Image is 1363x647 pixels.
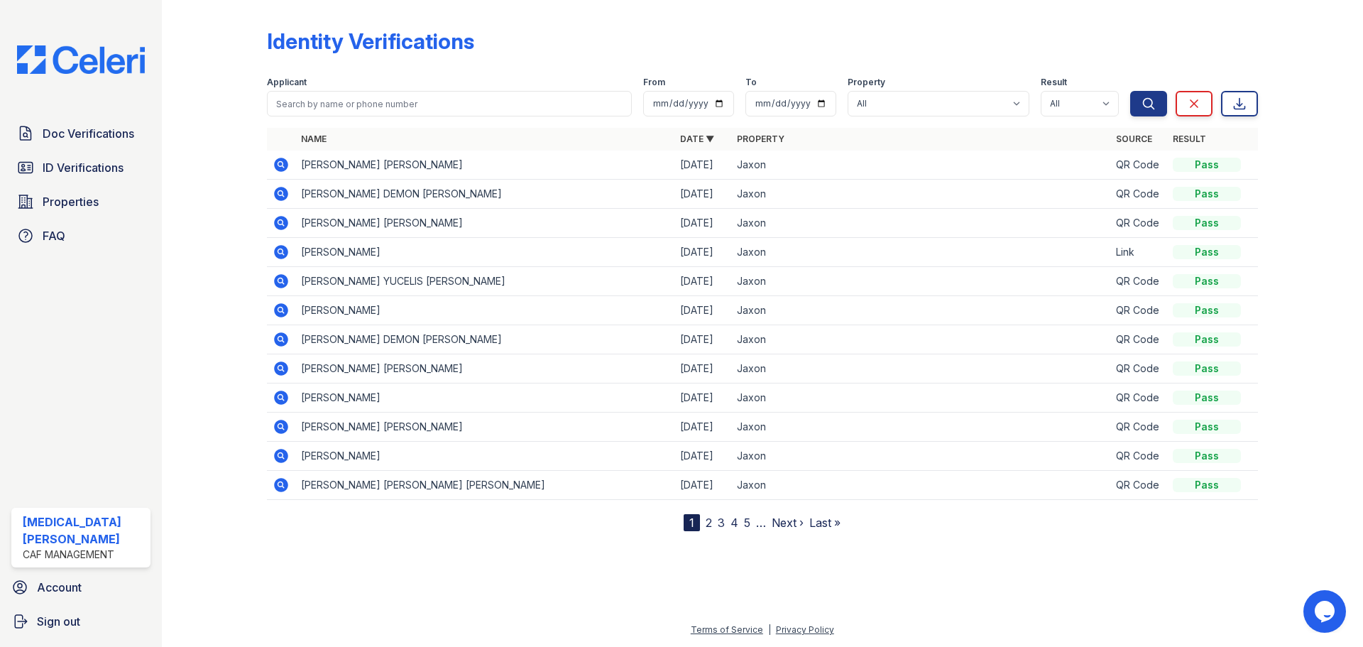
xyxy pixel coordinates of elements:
[1110,325,1167,354] td: QR Code
[674,442,731,471] td: [DATE]
[772,516,804,530] a: Next ›
[731,267,1110,296] td: Jaxon
[1173,420,1241,434] div: Pass
[1110,209,1167,238] td: QR Code
[731,413,1110,442] td: Jaxon
[1173,245,1241,259] div: Pass
[301,134,327,144] a: Name
[295,471,674,500] td: [PERSON_NAME] [PERSON_NAME] [PERSON_NAME]
[43,227,65,244] span: FAQ
[1110,354,1167,384] td: QR Code
[745,77,757,88] label: To
[674,180,731,209] td: [DATE]
[731,296,1110,325] td: Jaxon
[23,548,145,562] div: CAF Management
[737,134,784,144] a: Property
[267,28,474,54] div: Identity Verifications
[809,516,841,530] a: Last »
[1110,442,1167,471] td: QR Code
[1173,158,1241,172] div: Pass
[43,125,134,142] span: Doc Verifications
[731,151,1110,180] td: Jaxon
[756,514,766,531] span: …
[674,354,731,384] td: [DATE]
[295,325,674,354] td: [PERSON_NAME] DEMON [PERSON_NAME]
[674,384,731,413] td: [DATE]
[674,238,731,267] td: [DATE]
[1041,77,1067,88] label: Result
[731,238,1110,267] td: Jaxon
[37,579,82,596] span: Account
[730,516,738,530] a: 4
[1173,391,1241,405] div: Pass
[1173,134,1206,144] a: Result
[680,134,714,144] a: Date ▼
[1110,413,1167,442] td: QR Code
[674,267,731,296] td: [DATE]
[1116,134,1152,144] a: Source
[731,180,1110,209] td: Jaxon
[295,354,674,384] td: [PERSON_NAME] [PERSON_NAME]
[1173,332,1241,347] div: Pass
[23,513,145,548] div: [MEDICAL_DATA][PERSON_NAME]
[1110,151,1167,180] td: QR Code
[43,159,124,176] span: ID Verifications
[691,624,763,635] a: Terms of Service
[731,384,1110,413] td: Jaxon
[1110,471,1167,500] td: QR Code
[11,153,150,182] a: ID Verifications
[731,354,1110,384] td: Jaxon
[1303,590,1349,633] iframe: chat widget
[267,91,632,116] input: Search by name or phone number
[731,325,1110,354] td: Jaxon
[674,471,731,500] td: [DATE]
[706,516,712,530] a: 2
[1173,361,1241,376] div: Pass
[295,413,674,442] td: [PERSON_NAME] [PERSON_NAME]
[731,209,1110,238] td: Jaxon
[295,442,674,471] td: [PERSON_NAME]
[1110,267,1167,296] td: QR Code
[731,442,1110,471] td: Jaxon
[6,573,156,602] a: Account
[1110,384,1167,413] td: QR Code
[731,471,1110,500] td: Jaxon
[295,296,674,325] td: [PERSON_NAME]
[674,209,731,238] td: [DATE]
[848,77,885,88] label: Property
[295,384,674,413] td: [PERSON_NAME]
[1173,303,1241,317] div: Pass
[6,607,156,636] a: Sign out
[1173,449,1241,463] div: Pass
[674,413,731,442] td: [DATE]
[295,238,674,267] td: [PERSON_NAME]
[1173,187,1241,201] div: Pass
[295,151,674,180] td: [PERSON_NAME] [PERSON_NAME]
[643,77,665,88] label: From
[11,222,150,250] a: FAQ
[11,119,150,148] a: Doc Verifications
[1110,180,1167,209] td: QR Code
[776,624,834,635] a: Privacy Policy
[718,516,725,530] a: 3
[768,624,771,635] div: |
[744,516,750,530] a: 5
[295,180,674,209] td: [PERSON_NAME] DEMON [PERSON_NAME]
[684,514,700,531] div: 1
[295,267,674,296] td: [PERSON_NAME] YUCELIS [PERSON_NAME]
[1173,216,1241,230] div: Pass
[1110,296,1167,325] td: QR Code
[11,187,150,216] a: Properties
[1173,274,1241,288] div: Pass
[674,325,731,354] td: [DATE]
[267,77,307,88] label: Applicant
[674,151,731,180] td: [DATE]
[37,613,80,630] span: Sign out
[1110,238,1167,267] td: Link
[295,209,674,238] td: [PERSON_NAME] [PERSON_NAME]
[674,296,731,325] td: [DATE]
[43,193,99,210] span: Properties
[6,45,156,74] img: CE_Logo_Blue-a8612792a0a2168367f1c8372b55b34899dd931a85d93a1a3d3e32e68fde9ad4.png
[1173,478,1241,492] div: Pass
